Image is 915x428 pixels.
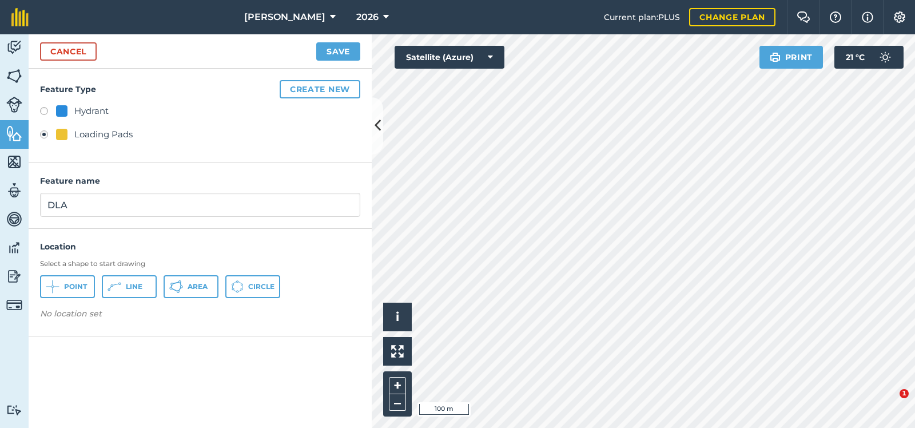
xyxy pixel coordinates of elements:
[770,50,781,64] img: svg+xml;base64,PHN2ZyB4bWxucz0iaHR0cDovL3d3dy53My5vcmcvMjAwMC9zdmciIHdpZHRoPSIxOSIgaGVpZ2h0PSIyNC...
[389,377,406,394] button: +
[11,8,29,26] img: fieldmargin Logo
[6,153,22,171] img: svg+xml;base64,PHN2ZyB4bWxucz0iaHR0cDovL3d3dy53My5vcmcvMjAwMC9zdmciIHdpZHRoPSI1NiIgaGVpZ2h0PSI2MC...
[74,104,109,118] div: Hydrant
[40,42,97,61] a: Cancel
[64,282,87,291] span: Point
[74,128,133,141] div: Loading Pads
[893,11,906,23] img: A cog icon
[6,405,22,415] img: svg+xml;base64,PD94bWwgdmVyc2lvbj0iMS4wIiBlbmNvZGluZz0idXRmLTgiPz4KPCEtLSBHZW5lcmF0b3I6IEFkb2JlIE...
[900,389,909,398] span: 1
[862,10,873,24] img: svg+xml;base64,PHN2ZyB4bWxucz0iaHR0cDovL3d3dy53My5vcmcvMjAwMC9zdmciIHdpZHRoPSIxNyIgaGVpZ2h0PSIxNy...
[280,80,360,98] button: Create new
[188,282,208,291] span: Area
[164,275,218,298] button: Area
[40,175,360,187] h4: Feature name
[389,394,406,411] button: –
[6,211,22,228] img: svg+xml;base64,PD94bWwgdmVyc2lvbj0iMS4wIiBlbmNvZGluZz0idXRmLTgiPz4KPCEtLSBHZW5lcmF0b3I6IEFkb2JlIE...
[248,282,274,291] span: Circle
[225,275,280,298] button: Circle
[829,11,842,23] img: A question mark icon
[6,297,22,313] img: svg+xml;base64,PD94bWwgdmVyc2lvbj0iMS4wIiBlbmNvZGluZz0idXRmLTgiPz4KPCEtLSBHZW5lcmF0b3I6IEFkb2JlIE...
[874,46,897,69] img: svg+xml;base64,PD94bWwgdmVyc2lvbj0iMS4wIiBlbmNvZGluZz0idXRmLTgiPz4KPCEtLSBHZW5lcmF0b3I6IEFkb2JlIE...
[126,282,142,291] span: Line
[6,182,22,199] img: svg+xml;base64,PD94bWwgdmVyc2lvbj0iMS4wIiBlbmNvZGluZz0idXRmLTgiPz4KPCEtLSBHZW5lcmF0b3I6IEFkb2JlIE...
[40,240,360,253] h4: Location
[40,308,102,319] em: No location set
[6,239,22,256] img: svg+xml;base64,PD94bWwgdmVyc2lvbj0iMS4wIiBlbmNvZGluZz0idXRmLTgiPz4KPCEtLSBHZW5lcmF0b3I6IEFkb2JlIE...
[316,42,360,61] button: Save
[40,80,360,98] h4: Feature Type
[6,39,22,56] img: svg+xml;base64,PD94bWwgdmVyc2lvbj0iMS4wIiBlbmNvZGluZz0idXRmLTgiPz4KPCEtLSBHZW5lcmF0b3I6IEFkb2JlIE...
[6,268,22,285] img: svg+xml;base64,PD94bWwgdmVyc2lvbj0iMS4wIiBlbmNvZGluZz0idXRmLTgiPz4KPCEtLSBHZW5lcmF0b3I6IEFkb2JlIE...
[689,8,775,26] a: Change plan
[846,46,865,69] span: 21 ° C
[759,46,823,69] button: Print
[391,345,404,358] img: Four arrows, one pointing top left, one top right, one bottom right and the last bottom left
[395,46,504,69] button: Satellite (Azure)
[6,68,22,85] img: svg+xml;base64,PHN2ZyB4bWxucz0iaHR0cDovL3d3dy53My5vcmcvMjAwMC9zdmciIHdpZHRoPSI1NiIgaGVpZ2h0PSI2MC...
[876,389,904,417] iframe: Intercom live chat
[244,10,325,24] span: [PERSON_NAME]
[40,259,360,268] h3: Select a shape to start drawing
[40,275,95,298] button: Point
[383,303,412,331] button: i
[102,275,157,298] button: Line
[356,10,379,24] span: 2026
[396,310,399,324] span: i
[6,97,22,113] img: svg+xml;base64,PD94bWwgdmVyc2lvbj0iMS4wIiBlbmNvZGluZz0idXRmLTgiPz4KPCEtLSBHZW5lcmF0b3I6IEFkb2JlIE...
[6,125,22,142] img: svg+xml;base64,PHN2ZyB4bWxucz0iaHR0cDovL3d3dy53My5vcmcvMjAwMC9zdmciIHdpZHRoPSI1NiIgaGVpZ2h0PSI2MC...
[834,46,904,69] button: 21 °C
[797,11,810,23] img: Two speech bubbles overlapping with the left bubble in the forefront
[604,11,680,23] span: Current plan : PLUS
